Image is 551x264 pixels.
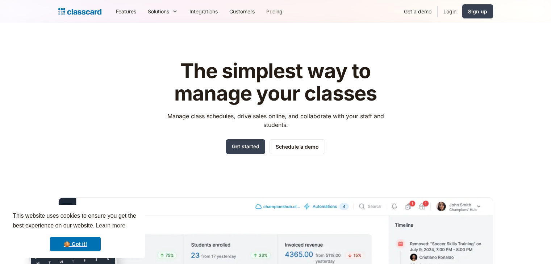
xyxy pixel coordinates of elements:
[260,3,288,20] a: Pricing
[224,3,260,20] a: Customers
[95,220,126,231] a: learn more about cookies
[160,60,391,105] h1: The simplest way to manage your classes
[438,3,462,20] a: Login
[110,3,142,20] a: Features
[58,7,101,17] a: home
[184,3,224,20] a: Integrations
[142,3,184,20] div: Solutions
[50,237,101,251] a: dismiss cookie message
[160,112,391,129] p: Manage class schedules, drive sales online, and collaborate with your staff and students.
[270,139,325,154] a: Schedule a demo
[226,139,265,154] a: Get started
[6,205,145,258] div: cookieconsent
[148,8,169,15] div: Solutions
[462,4,493,18] a: Sign up
[398,3,437,20] a: Get a demo
[468,8,487,15] div: Sign up
[13,212,138,231] span: This website uses cookies to ensure you get the best experience on our website.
